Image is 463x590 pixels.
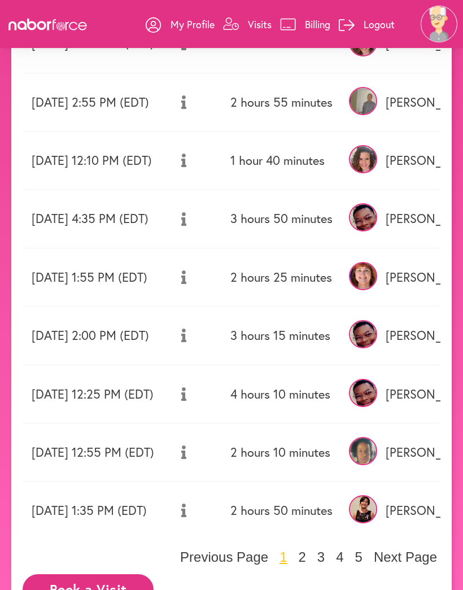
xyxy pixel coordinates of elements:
p: [PERSON_NAME] [351,445,446,460]
td: 3 hours 50 minutes [221,190,342,248]
img: M2XvqHNQfeUMXCwSg2qj [349,495,377,523]
td: [DATE] 2:00 PM (EDT) [23,307,163,365]
td: 1 hour 40 minutes [221,131,342,189]
button: Previous Page [177,549,272,566]
a: My Profile [146,7,215,41]
p: [PERSON_NAME] [351,36,446,51]
img: kIMAioIKSGvxLeguFBXJ [349,203,377,231]
td: [DATE] 4:35 PM (EDT) [23,190,163,248]
p: [PERSON_NAME] [351,328,446,343]
a: Visits [223,7,272,41]
button: 4 [333,549,347,566]
img: kIMAioIKSGvxLeguFBXJ [349,379,377,407]
td: 2 hours 10 minutes [221,423,342,481]
a: Logout [339,7,395,41]
button: 5 [352,549,366,566]
button: 3 [314,549,328,566]
img: uO9lBQdmSAKJJyDVnUlj [349,87,377,115]
p: [PERSON_NAME] [351,503,446,518]
td: [DATE] 2:55 PM (EDT) [23,73,163,131]
img: kIMAioIKSGvxLeguFBXJ [349,320,377,348]
td: 4 hours 10 minutes [221,365,342,423]
td: [DATE] 12:25 PM (EDT) [23,365,163,423]
p: [PERSON_NAME] [351,153,446,168]
td: [DATE] 12:55 PM (EDT) [23,423,163,481]
p: Logout [364,18,395,31]
p: [PERSON_NAME] [351,95,446,110]
p: Billing [305,18,330,31]
img: LvPzAZKSi29q76uVCtwg [349,145,377,173]
img: 28479a6084c73c1d882b58007db4b51f.png [421,6,457,42]
p: [PERSON_NAME] [351,211,446,226]
td: 3 hours 15 minutes [221,307,342,365]
td: 2 hours 50 minutes [221,482,342,540]
p: Visits [248,18,272,31]
button: 2 [295,549,309,566]
td: [DATE] 1:55 PM (EDT) [23,248,163,306]
td: 2 hours 25 minutes [221,248,342,306]
p: [PERSON_NAME] [351,387,446,401]
td: [DATE] 12:10 PM (EDT) [23,131,163,189]
td: 2 hours 55 minutes [221,73,342,131]
button: Next Page [370,549,440,566]
td: [DATE] 1:35 PM (EDT) [23,482,163,540]
button: 1 [276,549,290,566]
img: 17zCrtL0QCWxCCaFqtty [349,262,377,290]
p: My Profile [171,18,215,31]
a: Billing [280,7,330,41]
img: HOpzBhVQlOqcSDQI0d9A [349,437,377,465]
p: [PERSON_NAME] [351,270,446,285]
